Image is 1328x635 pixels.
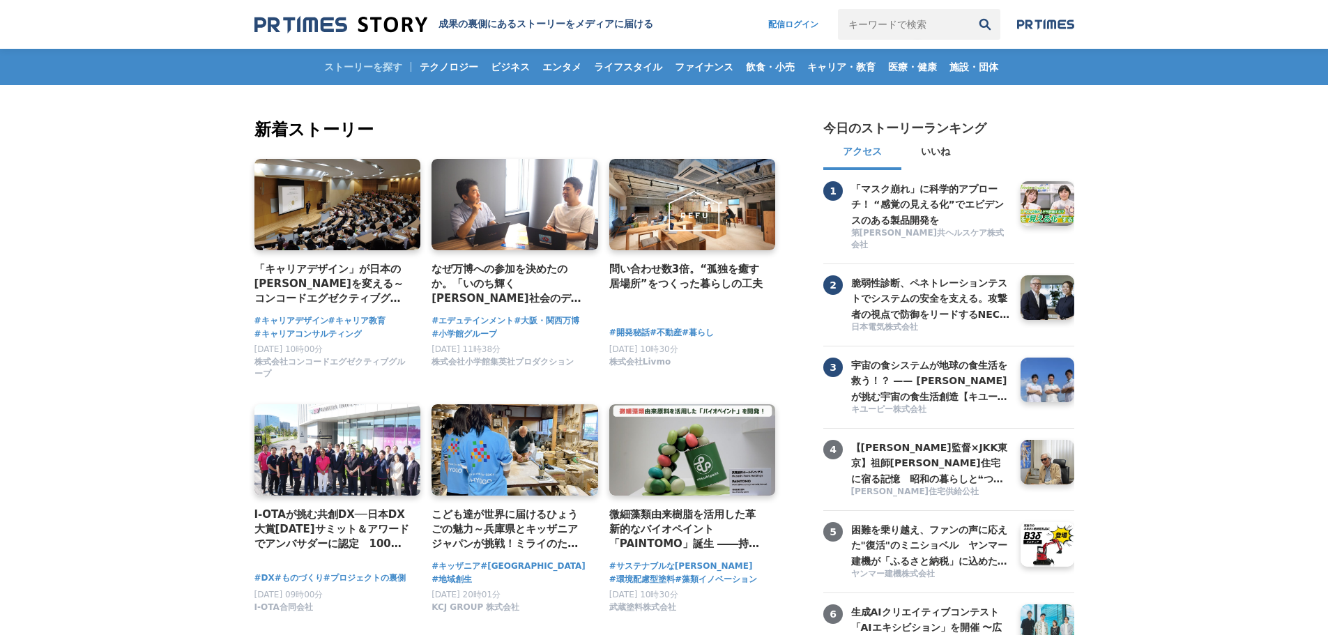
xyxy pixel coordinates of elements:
[432,344,501,354] span: [DATE] 11時38分
[740,49,800,85] a: 飲食・小売
[254,344,323,354] span: [DATE] 10時00分
[650,326,682,339] a: #不動産
[432,261,587,307] h4: なぜ万博への参加を決めたのか。「いのち輝く[PERSON_NAME]社会のデザイン」の実現に向けて、エデュテインメントの可能性を追求するプロジェクト。
[414,49,484,85] a: テクノロジー
[823,440,843,459] span: 4
[823,120,986,137] h2: 今日のストーリーランキング
[254,15,427,34] img: 成果の裏側にあるストーリーをメディアに届ける
[1017,19,1074,30] img: prtimes
[414,61,484,73] span: テクノロジー
[323,572,406,585] a: #プロジェクトの裏側
[609,590,678,599] span: [DATE] 10時30分
[609,261,765,292] a: 問い合わせ数3倍。“孤独を癒す居場所”をつくった暮らしの工夫
[254,372,410,382] a: 株式会社コンコードエグゼクティブグループ
[254,590,323,599] span: [DATE] 09時00分
[823,275,843,295] span: 2
[883,49,942,85] a: 医療・健康
[851,522,1010,569] h3: 困難を乗り越え、ファンの声に応えた"復活"のミニショベル ヤンマー建機が「ふるさと納税」に込めた、ものづくりへの誇りと地域への想い
[254,314,328,328] a: #キャリアデザイン
[851,522,1010,567] a: 困難を乗り越え、ファンの声に応えた"復活"のミニショベル ヤンマー建機が「ふるさと納税」に込めた、ものづくりへの誇りと地域への想い
[675,573,757,586] a: #藻類イノベーション
[485,61,535,73] span: ビジネス
[254,15,653,34] a: 成果の裏側にあるストーリーをメディアに届ける 成果の裏側にあるストーリーをメディアに届ける
[851,486,979,498] span: [PERSON_NAME]住宅供給公社
[851,404,1010,417] a: キユーピー株式会社
[851,568,935,580] span: ヤンマー建機株式会社
[851,321,918,333] span: 日本電気株式会社
[851,181,1010,226] a: 「マスク崩れ」に科学的アプローチ！ “感覚の見える化”でエビデンスのある製品開発を
[432,356,574,368] span: 株式会社小学館集英社プロダクション
[485,49,535,85] a: ビジネス
[851,321,1010,335] a: 日本電気株式会社
[254,606,313,615] a: I-OTA合同会社
[432,560,480,573] a: #キッザニア
[432,328,497,341] a: #小学館グループ
[254,117,779,142] h2: 新着ストーリー
[609,326,650,339] a: #開発秘話
[514,314,579,328] a: #大阪・関西万博
[901,137,970,170] button: いいね
[740,61,800,73] span: 飲食・小売
[537,61,587,73] span: エンタメ
[802,49,881,85] a: キャリア・教育
[823,522,843,542] span: 5
[682,326,714,339] span: #暮らし
[823,358,843,377] span: 3
[851,275,1010,320] a: 脆弱性診断、ペネトレーションテストでシステムの安全を支える。攻撃者の視点で防御をリードするNECの「リスクハンティングチーム」
[432,573,472,586] a: #地域創生
[254,356,410,380] span: 株式会社コンコードエグゼクティブグループ
[432,314,514,328] a: #エデュテインメント
[328,314,386,328] a: #キャリア教育
[944,49,1004,85] a: 施設・団体
[851,440,1010,487] h3: 【[PERSON_NAME]監督×JKK東京】祖師[PERSON_NAME]住宅に宿る記憶 昭和の暮らしと❝つながり❞が描く、これからの住まいのかたち
[851,486,1010,499] a: [PERSON_NAME]住宅供給公社
[609,573,675,586] a: #環境配慮型塗料
[254,507,410,552] a: I-OTAが挑む共創DX──日本DX大賞[DATE]サミット＆アワードでアンバサダーに認定 100社連携で拓く“共感される製造業DX”の新たな地平
[851,181,1010,228] h3: 「マスク崩れ」に科学的アプローチ！ “感覚の見える化”でエビデンスのある製品開発を
[669,49,739,85] a: ファイナンス
[851,404,926,415] span: キユーピー株式会社
[851,227,1010,252] a: 第[PERSON_NAME]共ヘルスケア株式会社
[609,606,676,615] a: 武蔵塗料株式会社
[432,606,519,615] a: KCJ GROUP 株式会社
[609,360,671,370] a: 株式会社Livmo
[823,137,901,170] button: アクセス
[432,507,587,552] h4: こども達が世界に届けるひょうごの魅力～兵庫県とキッザニア ジャパンが挑戦！ミライのためにできること～
[588,49,668,85] a: ライフスタイル
[970,9,1000,40] button: 検索
[254,261,410,307] a: 「キャリアデザイン」が日本の[PERSON_NAME]を変える～コンコードエグゼクティブグループの挑戦
[851,358,1010,404] h3: 宇宙の食システムが地球の食生活を救う！？ —— [PERSON_NAME]が挑む宇宙の食生活創造【キユーピー ミライ研究員】
[275,572,323,585] span: #ものづくり
[851,275,1010,322] h3: 脆弱性診断、ペネトレーションテストでシステムの安全を支える。攻撃者の視点で防御をリードするNECの「リスクハンティングチーム」
[254,572,275,585] a: #DX
[480,560,586,573] span: #[GEOGRAPHIC_DATA]
[851,358,1010,402] a: 宇宙の食システムが地球の食生活を救う！？ —— [PERSON_NAME]が挑む宇宙の食生活創造【キユーピー ミライ研究員】
[438,18,653,31] h1: 成果の裏側にあるストーリーをメディアに届ける
[609,560,753,573] a: #サステナブルな[PERSON_NAME]
[609,507,765,552] h4: 微細藻類由来樹脂を活用した革新的なバイオペイント「PAINTOMO」誕生 ――持続可能な[PERSON_NAME]を描く、武蔵塗料の挑戦
[588,61,668,73] span: ライフスタイル
[851,568,1010,581] a: ヤンマー建機株式会社
[432,360,574,370] a: 株式会社小学館集英社プロダクション
[802,61,881,73] span: キャリア・教育
[609,344,678,354] span: [DATE] 10時30分
[669,61,739,73] span: ファイナンス
[432,602,519,613] span: KCJ GROUP 株式会社
[851,227,1010,251] span: 第[PERSON_NAME]共ヘルスケア株式会社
